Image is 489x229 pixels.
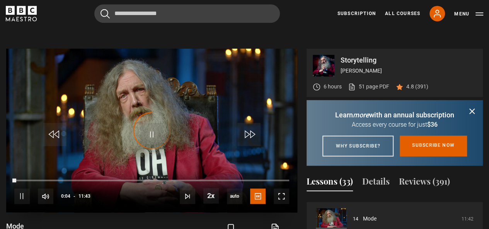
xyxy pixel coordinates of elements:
span: - [73,193,75,199]
span: $36 [427,121,438,128]
button: Captions [250,188,266,204]
video-js: Video Player [6,49,297,212]
div: Progress Bar [14,180,289,181]
span: auto [227,188,242,204]
button: Toggle navigation [454,10,483,18]
span: 0:04 [61,189,70,203]
p: Access every course for just [316,120,474,129]
button: Fullscreen [274,188,289,204]
i: more [353,111,369,119]
input: Search [94,4,280,23]
span: 11:43 [78,189,90,203]
p: 6 hours [324,83,342,91]
button: Playback Rate [203,188,219,204]
button: Submit the search query [101,9,110,19]
a: Subscription [337,10,376,17]
a: 51 page PDF [348,83,389,91]
p: Storytelling [341,57,477,64]
svg: BBC Maestro [6,6,37,21]
a: All Courses [385,10,420,17]
p: 4.8 (391) [406,83,428,91]
a: Subscribe now [400,136,467,156]
button: Pause [14,188,30,204]
button: Mute [38,188,53,204]
p: [PERSON_NAME] [341,67,477,75]
div: Current quality: 360p [227,188,242,204]
button: Next Lesson [180,188,195,204]
a: Why subscribe? [322,136,394,156]
a: Mode [363,215,377,223]
p: Learn with an annual subscription [316,110,474,120]
button: Lessons (33) [307,175,353,191]
button: Reviews (391) [399,175,450,191]
button: Details [362,175,390,191]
